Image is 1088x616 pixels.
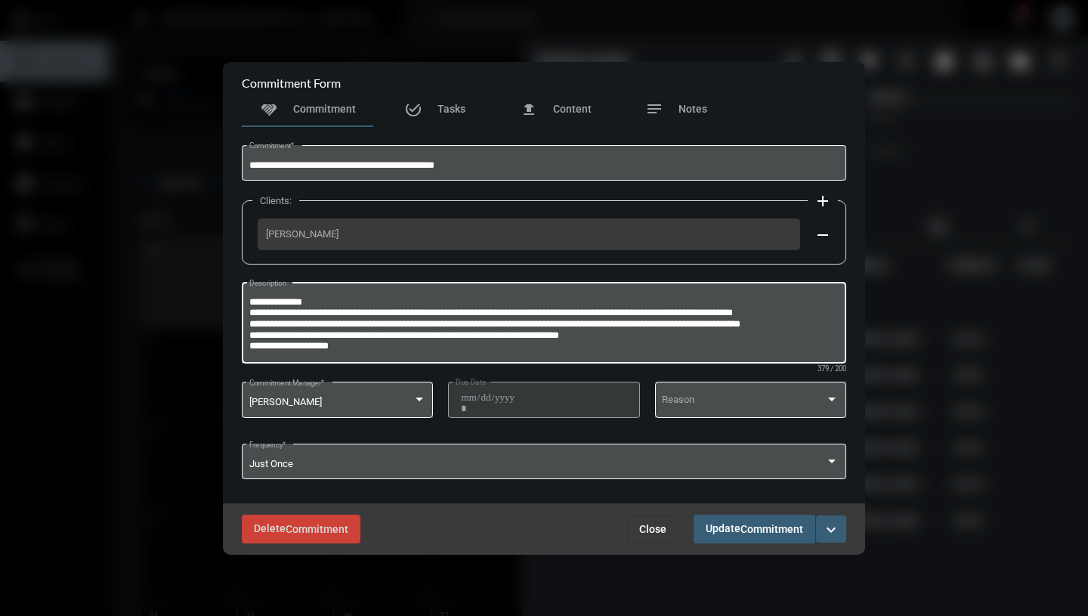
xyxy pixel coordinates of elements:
span: Close [639,523,666,535]
button: Close [627,515,678,543]
button: UpdateCommitment [694,515,815,543]
span: Commitment [740,524,803,536]
mat-icon: remove [814,226,832,244]
mat-hint: 379 / 200 [818,365,846,373]
mat-icon: file_upload [520,100,538,118]
mat-icon: expand_more [822,521,840,539]
span: Just Once [249,458,293,469]
span: Commitment [293,103,356,115]
span: [PERSON_NAME] [266,228,792,240]
mat-icon: task_alt [404,100,422,118]
span: [PERSON_NAME] [249,396,322,407]
mat-icon: handshake [260,100,278,118]
span: Commitment [286,524,348,536]
label: Clients: [252,195,299,206]
span: Notes [678,103,707,115]
mat-icon: notes [645,100,663,118]
span: Tasks [437,103,465,115]
span: Delete [254,522,348,534]
mat-icon: add [814,192,832,210]
span: Content [553,103,592,115]
h2: Commitment Form [242,76,341,90]
span: Update [706,522,803,534]
button: DeleteCommitment [242,515,360,543]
